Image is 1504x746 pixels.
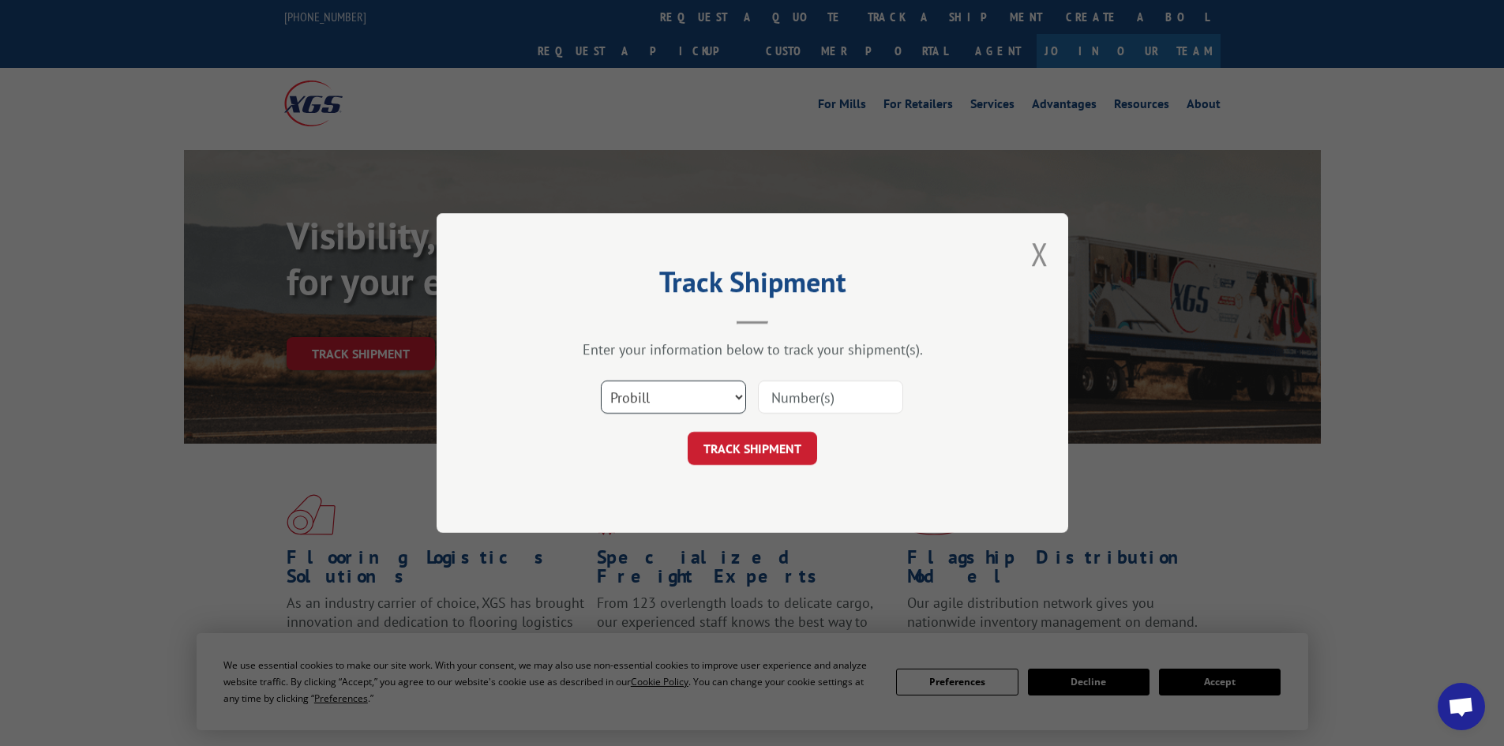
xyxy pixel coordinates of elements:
h2: Track Shipment [516,271,989,301]
input: Number(s) [758,380,903,414]
div: Open chat [1438,683,1485,730]
div: Enter your information below to track your shipment(s). [516,340,989,358]
button: Close modal [1031,233,1048,275]
button: TRACK SHIPMENT [688,432,817,465]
